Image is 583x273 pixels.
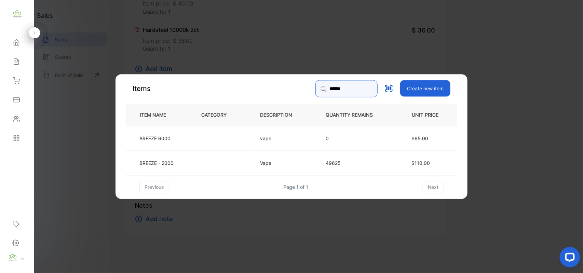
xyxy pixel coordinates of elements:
[133,83,151,94] p: Items
[260,112,303,119] p: DESCRIPTION
[400,80,450,96] button: Create new item
[260,135,278,142] p: vape
[139,159,174,167] p: BREEZE - 2000
[326,159,384,167] p: 49625
[139,135,171,142] p: BREEZE 6000
[284,183,309,191] div: Page 1 of 1
[411,135,428,141] span: $65.00
[326,112,384,119] p: QUANTITY REMAINS
[326,135,384,142] p: 0
[260,159,278,167] p: Vape
[8,253,18,263] img: profile
[12,9,22,19] img: logo
[423,181,444,193] button: next
[411,160,430,166] span: $110.00
[137,112,177,119] p: ITEM NAME
[201,112,238,119] p: CATEGORY
[139,181,169,193] button: previous
[406,112,446,119] p: UNIT PRICE
[554,244,583,273] iframe: LiveChat chat widget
